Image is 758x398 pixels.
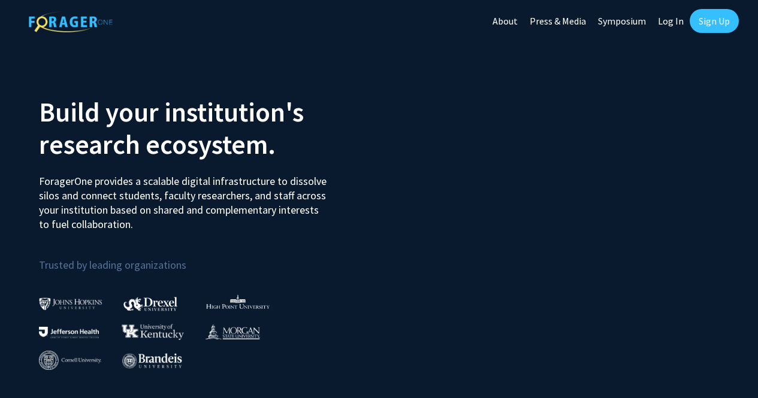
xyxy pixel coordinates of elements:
[29,11,113,32] img: ForagerOne Logo
[39,351,101,370] img: Cornell University
[690,9,739,33] a: Sign Up
[205,324,260,339] img: Morgan State University
[122,324,184,340] img: University of Kentucky
[123,297,177,311] img: Drexel University
[122,353,182,368] img: Brandeis University
[39,327,99,338] img: Thomas Jefferson University
[39,297,102,310] img: Johns Hopkins University
[39,165,330,232] p: ForagerOne provides a scalable digital infrastructure to dissolve silos and connect students, fac...
[206,294,270,309] img: High Point University
[39,96,370,160] h2: Build your institution's research ecosystem.
[39,241,370,274] p: Trusted by leading organizations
